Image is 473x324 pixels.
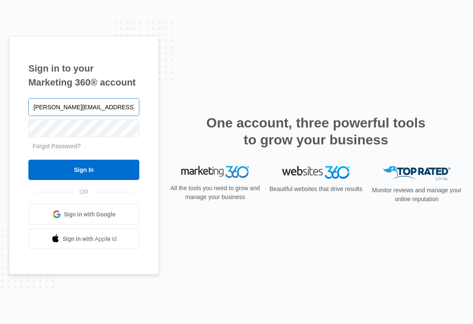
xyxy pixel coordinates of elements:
[33,143,81,150] a: Forgot Password?
[28,204,139,224] a: Sign in with Google
[168,184,263,202] p: All the tools you need to grow and manage your business
[181,166,249,178] img: Marketing 360
[28,61,139,89] h1: Sign in to your Marketing 360® account
[204,114,428,148] h2: One account, three powerful tools to grow your business
[28,160,139,180] input: Sign In
[268,185,363,194] p: Beautiful websites that drive results
[383,166,451,180] img: Top Rated Local
[73,188,94,197] span: OR
[63,235,117,244] span: Sign in with Apple Id
[282,166,350,178] img: Websites 360
[64,210,116,219] span: Sign in with Google
[369,186,464,204] p: Monitor reviews and manage your online reputation
[28,229,139,249] a: Sign in with Apple Id
[28,98,139,116] input: Email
